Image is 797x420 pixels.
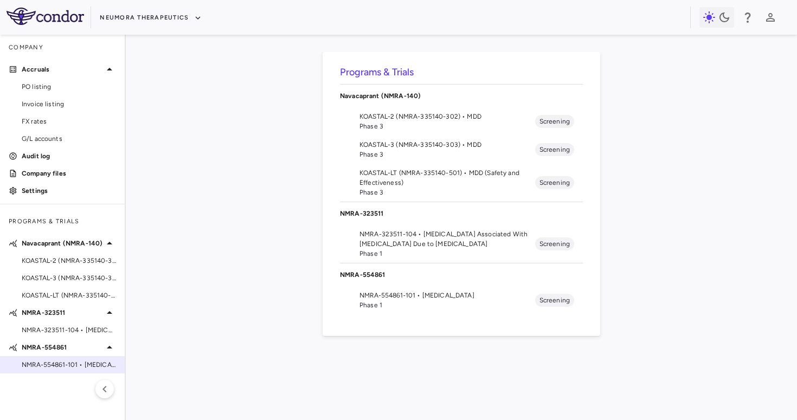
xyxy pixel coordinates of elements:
span: NMRA‐554861‐101 • [MEDICAL_DATA] [22,360,116,370]
span: KOASTAL-2 (NMRA-335140-302) • MDD [359,112,535,121]
span: KOASTAL-3 (NMRA-335140-303) • MDD [22,273,116,283]
p: Accruals [22,64,103,74]
span: NMRA‐554861‐101 • [MEDICAL_DATA] [359,290,535,300]
span: KOASTAL-LT (NMRA-335140-501) • MDD (Safety and Effectiveness) [359,168,535,188]
div: NMRA-323511 [340,202,583,225]
span: FX rates [22,117,116,126]
span: Phase 3 [359,188,535,197]
img: logo-full-SnFGN8VE.png [7,8,84,25]
li: NMRA-323511-104 • [MEDICAL_DATA] Associated With [MEDICAL_DATA] Due to [MEDICAL_DATA]Phase 1Scree... [340,225,583,263]
span: Phase 3 [359,150,535,159]
span: Invoice listing [22,99,116,109]
p: Company files [22,169,116,178]
span: Phase 3 [359,121,535,131]
span: KOASTAL-3 (NMRA-335140-303) • MDD [359,140,535,150]
span: Screening [535,178,574,188]
span: Screening [535,239,574,249]
span: KOASTAL-LT (NMRA-335140-501) • MDD (Safety and Effectiveness) [22,290,116,300]
span: Screening [535,145,574,154]
p: NMRA-554861 [22,343,103,352]
span: NMRA-323511-104 • [MEDICAL_DATA] Associated With [MEDICAL_DATA] Due to [MEDICAL_DATA] [22,325,116,335]
div: NMRA-554861 [340,263,583,286]
span: Phase 1 [359,249,535,259]
div: Navacaprant (NMRA-140) [340,85,583,107]
span: NMRA-323511-104 • [MEDICAL_DATA] Associated With [MEDICAL_DATA] Due to [MEDICAL_DATA] [359,229,535,249]
span: PO listing [22,82,116,92]
span: Phase 1 [359,300,535,310]
span: KOASTAL-2 (NMRA-335140-302) • MDD [22,256,116,266]
span: G/L accounts [22,134,116,144]
span: Screening [535,117,574,126]
li: KOASTAL-LT (NMRA-335140-501) • MDD (Safety and Effectiveness)Phase 3Screening [340,164,583,202]
p: Settings [22,186,116,196]
p: NMRA-323511 [340,209,583,218]
span: Screening [535,295,574,305]
p: NMRA-554861 [340,270,583,280]
h6: Programs & Trials [340,65,583,80]
li: NMRA‐554861‐101 • [MEDICAL_DATA]Phase 1Screening [340,286,583,314]
p: Navacaprant (NMRA-140) [340,91,583,101]
p: Navacaprant (NMRA-140) [22,238,103,248]
li: KOASTAL-3 (NMRA-335140-303) • MDDPhase 3Screening [340,135,583,164]
button: Neumora Therapeutics [100,9,202,27]
p: NMRA-323511 [22,308,103,318]
li: KOASTAL-2 (NMRA-335140-302) • MDDPhase 3Screening [340,107,583,135]
p: Audit log [22,151,116,161]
